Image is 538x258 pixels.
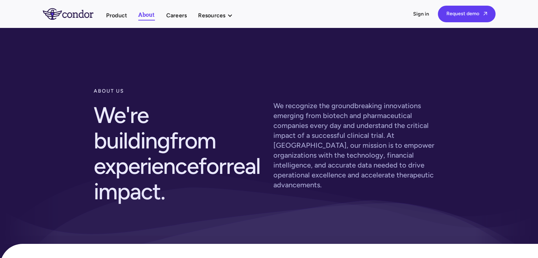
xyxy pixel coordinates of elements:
h2: We're building for [94,98,265,209]
span: real impact. [94,152,260,205]
span: from experience [94,127,216,180]
p: We recognize the groundbreaking innovations emerging from biotech and pharmaceutical companies ev... [273,101,445,190]
div: Resources [198,11,239,20]
a: Sign in [413,11,429,18]
a: Product [106,11,127,20]
a: home [43,8,106,19]
span:  [484,11,487,16]
div: Resources [198,11,225,20]
a: Careers [166,11,187,20]
a: About [138,10,155,20]
a: Request demo [438,6,496,22]
div: about us [94,84,265,98]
